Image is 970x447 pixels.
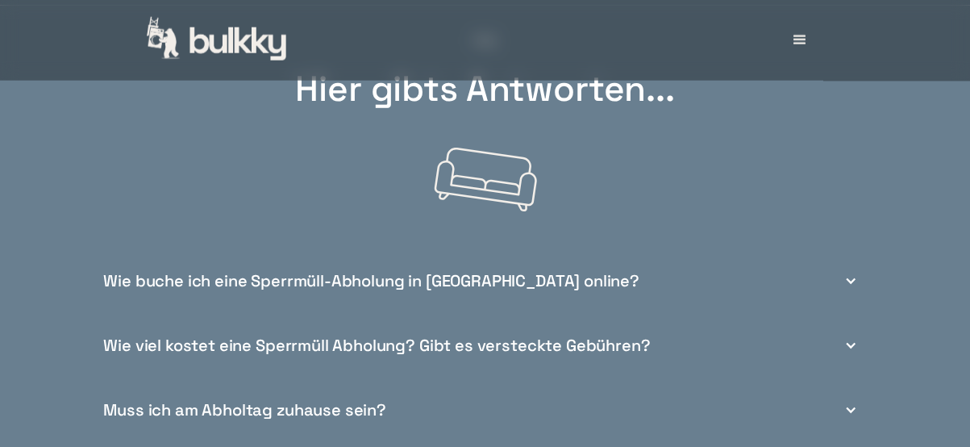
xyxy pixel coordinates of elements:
div: Wie viel kostet eine Sperrmüll Abholung? Gibt es versteckte Gebühren? [97,313,872,378]
div: Wie buche ich eine Sperrmüll-Abholung in [GEOGRAPHIC_DATA] online? [103,273,639,290]
div: Wie buche ich eine Sperrmüll-Abholung in [GEOGRAPHIC_DATA] online? [97,249,872,313]
a: home [147,17,289,64]
div: Wie viel kostet eine Sperrmüll Abholung? Gibt es versteckte Gebühren? [103,337,650,354]
div: Muss ich am Abholtag zuhause sein? [103,402,386,419]
h2: Hier gibts Antworten... [295,69,674,148]
div: Muss ich am Abholtag zuhause sein? [97,378,872,442]
div: menu [776,16,824,65]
